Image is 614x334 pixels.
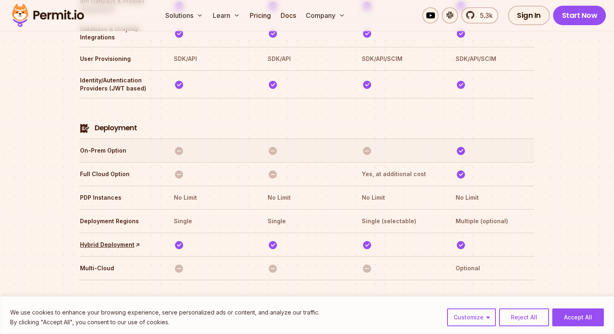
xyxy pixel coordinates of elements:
[455,215,534,228] th: Multiple (optional)
[80,123,90,133] img: Deployment
[80,25,159,42] th: Database & GraphQL Integrations
[173,215,253,228] th: Single
[361,52,441,65] th: SDK/API/SCIM
[95,123,137,133] h4: Deployment
[447,308,496,326] button: Customize
[10,317,320,327] p: By clicking "Accept All", you consent to our use of cookies.
[80,168,159,181] th: Full Cloud Option
[508,6,550,25] a: Sign In
[80,52,159,65] th: User Provisioning
[361,168,441,181] th: Yes, at additional cost
[361,191,441,204] th: No Limit
[210,7,243,24] button: Learn
[499,308,549,326] button: Reject All
[455,191,534,204] th: No Limit
[80,76,159,93] th: Identity/Autentication Providers (JWT based)
[10,308,320,317] p: We use cookies to enhance your browsing experience, serve personalized ads or content, and analyz...
[361,215,441,228] th: Single (selectable)
[277,7,299,24] a: Docs
[303,7,348,24] button: Company
[552,308,604,326] button: Accept All
[162,7,206,24] button: Solutions
[267,191,346,204] th: No Limit
[267,52,346,65] th: SDK/API
[246,7,274,24] a: Pricing
[173,52,253,65] th: SDK/API
[173,191,253,204] th: No Limit
[80,144,159,157] th: On-Prem Option
[80,191,159,204] th: PDP Instances
[267,215,346,228] th: Single
[475,11,493,20] span: 5.3k
[455,262,534,275] th: Optional
[80,215,159,228] th: Deployment Regions
[553,6,606,25] a: Start Now
[80,241,140,249] a: Hybrid Deployment↑
[8,2,88,29] img: Permit logo
[461,7,498,24] a: 5.3k
[455,52,534,65] th: SDK/API/SCIM
[80,262,159,275] th: Multi-Cloud
[132,240,142,250] span: ↑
